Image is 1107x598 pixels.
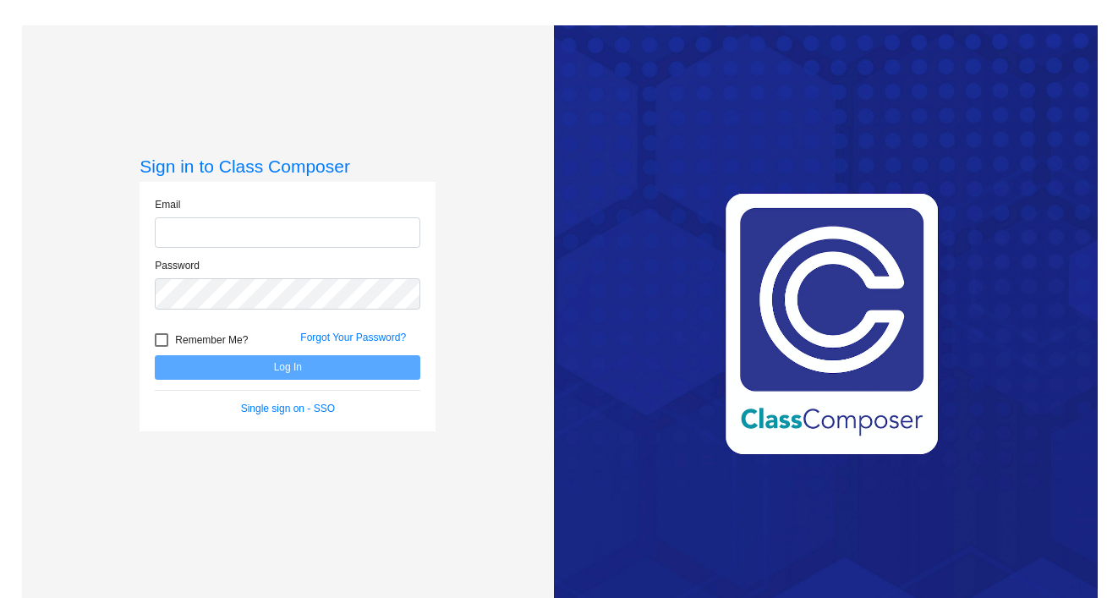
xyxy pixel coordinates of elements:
[241,403,335,414] a: Single sign on - SSO
[175,330,248,350] span: Remember Me?
[300,332,406,343] a: Forgot Your Password?
[155,258,200,273] label: Password
[155,355,420,380] button: Log In
[140,156,436,177] h3: Sign in to Class Composer
[155,197,180,212] label: Email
